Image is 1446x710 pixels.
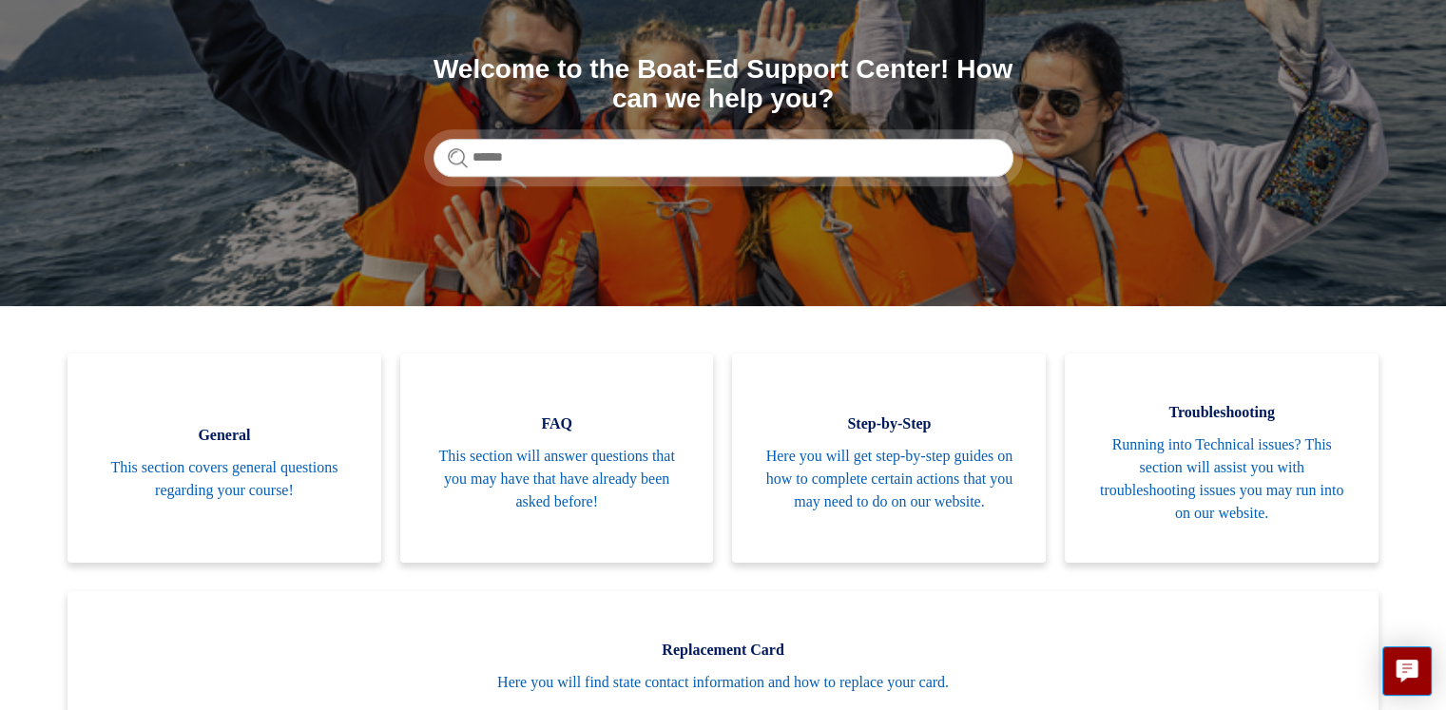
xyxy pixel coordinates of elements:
span: FAQ [429,413,685,435]
span: This section covers general questions regarding your course! [96,456,353,502]
span: Step-by-Step [761,413,1017,435]
span: This section will answer questions that you may have that have already been asked before! [429,445,685,513]
a: Step-by-Step Here you will get step-by-step guides on how to complete certain actions that you ma... [732,354,1046,563]
span: Here you will find state contact information and how to replace your card. [96,671,1350,694]
a: General This section covers general questions regarding your course! [67,354,381,563]
span: Running into Technical issues? This section will assist you with troubleshooting issues you may r... [1093,433,1350,525]
h1: Welcome to the Boat-Ed Support Center! How can we help you? [434,55,1013,114]
span: Replacement Card [96,639,1350,662]
a: Troubleshooting Running into Technical issues? This section will assist you with troubleshooting ... [1065,354,1379,563]
button: Live chat [1382,646,1432,696]
input: Search [434,139,1013,177]
span: General [96,424,353,447]
span: Here you will get step-by-step guides on how to complete certain actions that you may need to do ... [761,445,1017,513]
a: FAQ This section will answer questions that you may have that have already been asked before! [400,354,714,563]
span: Troubleshooting [1093,401,1350,424]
